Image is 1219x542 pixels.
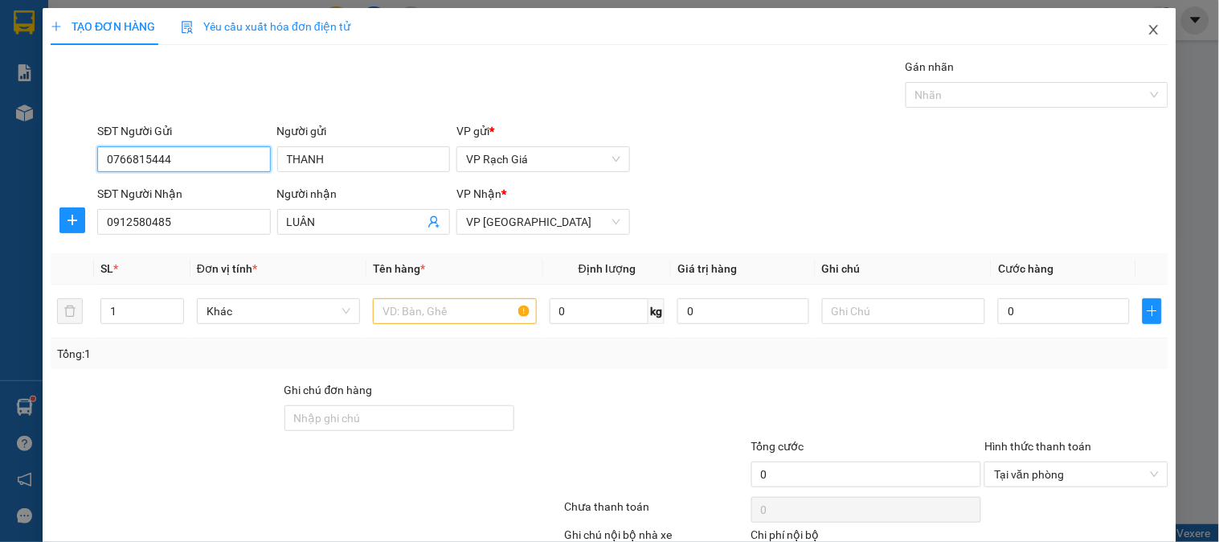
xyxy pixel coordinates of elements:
img: icon [181,21,194,34]
div: Tổng: 1 [57,345,472,363]
div: SĐT Người Nhận [97,185,270,203]
label: Hình thức thanh toán [984,440,1091,453]
span: Yêu cầu xuất hóa đơn điện tử [181,20,350,33]
span: kg [648,298,665,324]
input: VD: Bàn, Ghế [373,298,536,324]
div: Chưa thanh toán [562,498,749,526]
button: plus [1143,298,1162,324]
span: plus [1143,305,1161,318]
span: Khác [207,299,350,323]
button: delete [57,298,83,324]
div: VP gửi [456,122,629,140]
span: VP Hà Tiên [466,210,620,234]
span: TẠO ĐƠN HÀNG [51,20,155,33]
span: Tổng cước [751,440,804,453]
div: SĐT Người Gửi [97,122,270,140]
button: plus [59,207,85,233]
input: 0 [677,298,809,324]
span: plus [60,214,84,227]
span: Định lượng [579,262,636,275]
input: Ghi chú đơn hàng [284,405,515,431]
span: VP Nhận [456,187,501,200]
span: Đơn vị tính [197,262,257,275]
button: Close [1131,8,1176,53]
span: Giá trị hàng [677,262,737,275]
span: close [1147,23,1160,36]
span: VP Rạch Giá [466,147,620,171]
th: Ghi chú [816,253,992,285]
span: Cước hàng [998,262,1053,275]
span: Tại văn phòng [994,462,1158,487]
label: Gán nhãn [906,60,955,73]
span: SL [100,262,113,275]
div: Người nhận [277,185,450,203]
span: user-add [427,216,440,228]
div: Người gửi [277,122,450,140]
input: Ghi Chú [822,298,985,324]
span: Tên hàng [373,262,425,275]
span: plus [51,21,62,32]
label: Ghi chú đơn hàng [284,384,373,396]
